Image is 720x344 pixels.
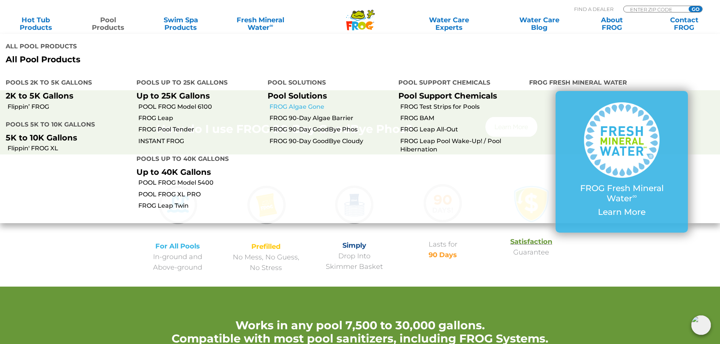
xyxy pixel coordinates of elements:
[269,114,393,122] a: FROG 90-Day Algae Barrier
[400,103,523,111] a: FROG Test Strips for Pools
[138,114,262,122] a: FROG Leap
[511,16,567,31] a: Water CareBlog
[398,76,518,91] h4: Pool Support Chemicals
[403,16,495,31] a: Water CareExperts
[136,152,256,167] h4: Pools up to 40K Gallons
[6,133,125,142] p: 5K to 10K Gallons
[342,241,366,250] strong: Simply
[225,16,296,31] a: Fresh MineralWater∞
[632,192,637,200] sup: ∞
[269,22,273,28] sup: ∞
[6,118,125,133] h4: Pools 5K to 10K Gallons
[691,315,711,335] img: openIcon
[138,103,262,111] a: POOL FROG Model 6100
[138,179,262,187] a: POOL FROG Model 5400
[429,251,457,259] strong: 90 Days
[269,137,393,145] a: FROG 90-Day GoodBye Cloudy
[133,241,222,273] p: In-ground and Above-ground
[6,40,355,55] h4: All Pool Products
[80,16,136,31] a: PoolProducts
[398,91,518,100] p: Pool Support Chemicals
[222,241,310,273] p: No Mess, No Guess, No Stress
[268,91,327,100] a: Pool Solutions
[629,6,680,12] input: Zip Code Form
[251,242,280,251] strong: Prefilled
[310,240,399,272] p: Drop Into Skimmer Basket
[400,125,523,134] a: FROG Leap All-Out
[6,91,125,100] p: 2K to 5K Gallons
[138,137,262,145] a: INSTANT FROG
[138,190,262,199] a: POOL FROG XL PRO
[571,102,673,221] a: FROG Fresh Mineral Water∞ Learn More
[155,242,200,250] strong: For All Pools
[529,76,714,91] h4: FROG Fresh Mineral Water
[574,6,613,12] p: Find A Dealer
[400,114,523,122] a: FROG BAM
[656,16,712,31] a: ContactFROG
[8,103,131,111] a: Flippin’ FROG
[571,184,673,204] p: FROG Fresh Mineral Water
[268,76,387,91] h4: Pool Solutions
[584,16,640,31] a: AboutFROG
[138,202,262,210] a: FROG Leap Twin
[269,103,393,111] a: FROG Algae Gone
[153,16,209,31] a: Swim SpaProducts
[136,76,256,91] h4: Pools up to 25K Gallons
[8,144,131,153] a: Flippin' FROG XL
[136,167,256,177] p: Up to 40K Gallons
[136,91,256,100] p: Up to 25K Gallons
[138,125,262,134] a: FROG Pool Tender
[510,238,552,246] a: Satisfaction
[8,16,64,31] a: Hot TubProducts
[487,236,576,258] p: Guarantee
[6,55,355,65] a: All Pool Products
[6,76,125,91] h4: Pools 2K to 5K Gallons
[400,137,523,154] a: FROG Leap Pool Wake-Up! / Pool Hibernation
[399,239,487,260] p: Lasts for
[269,125,393,134] a: FROG 90-Day GoodBye Phos
[571,207,673,217] p: Learn More
[689,6,702,12] input: GO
